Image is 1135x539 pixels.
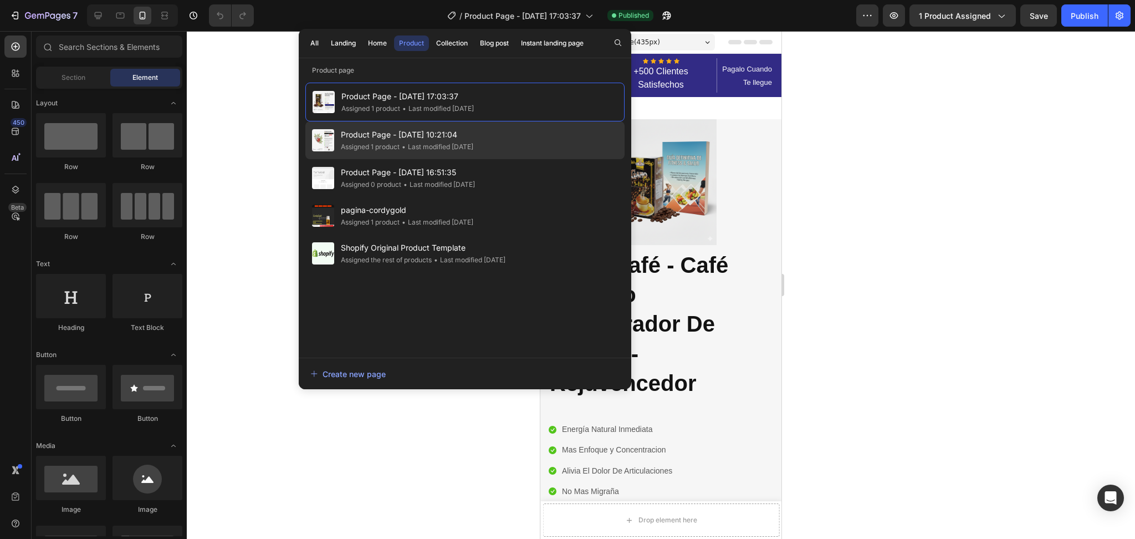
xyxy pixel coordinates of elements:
button: Instant landing page [516,35,589,51]
span: Product Page - [DATE] 16:51:35 [341,166,475,179]
span: Toggle open [165,255,182,273]
div: Publish [1071,10,1098,22]
p: Product page [299,65,631,76]
div: Assigned 1 product [341,141,400,152]
span: Toggle open [165,437,182,455]
div: Button [113,414,182,424]
div: Last modified [DATE] [401,179,475,190]
button: Blog post [475,35,514,51]
button: Home [363,35,392,51]
div: Row [113,162,182,172]
div: Last modified [DATE] [400,103,474,114]
div: Heading [36,323,106,333]
div: Product [399,38,424,48]
span: / [459,10,462,22]
input: Search Sections & Elements [36,35,182,58]
button: Publish [1061,4,1108,27]
span: Media [36,441,55,451]
div: Row [36,162,106,172]
div: Last modified [DATE] [432,255,505,266]
span: Layout [36,98,58,108]
button: Collection [431,35,473,51]
span: Toggle open [165,346,182,364]
span: • [402,218,406,226]
div: Button [36,414,106,424]
div: Create new page [310,368,386,380]
p: 7 [73,9,78,22]
div: Text Block [113,323,182,333]
button: Product [394,35,429,51]
span: Text [36,259,50,269]
div: Image [113,505,182,515]
div: Assigned 0 product [341,179,401,190]
span: Product Page - [DATE] 17:03:37 [464,10,581,22]
span: • [434,256,438,264]
div: Undo/Redo [209,4,254,27]
div: Last modified [DATE] [400,217,473,228]
button: Create new page [310,363,620,385]
div: Open Intercom Messenger [1097,485,1124,511]
div: Collection [436,38,468,48]
span: Toggle open [165,94,182,112]
div: Home [368,38,387,48]
span: Product Page - [DATE] 10:21:04 [341,128,473,141]
div: Image [36,505,106,515]
div: Row [36,232,106,242]
div: Last modified [DATE] [400,141,473,152]
span: Product Page - [DATE] 17:03:37 [341,90,474,103]
div: Landing [331,38,356,48]
div: All [310,38,319,48]
span: • [403,180,407,189]
span: Element [132,73,158,83]
span: Section [62,73,85,83]
div: Assigned 1 product [341,103,400,114]
button: 1 product assigned [909,4,1016,27]
div: Beta [8,203,27,212]
iframe: Design area [540,31,781,539]
div: Blog post [480,38,509,48]
span: Button [36,350,57,360]
span: • [402,104,406,113]
div: Assigned the rest of products [341,255,432,266]
button: 7 [4,4,83,27]
div: Assigned 1 product [341,217,400,228]
div: 450 [11,118,27,127]
span: Save [1030,11,1048,21]
span: 1 product assigned [919,10,991,22]
span: • [402,143,406,151]
div: Instant landing page [521,38,584,48]
span: pagina-cordygold [341,204,473,217]
button: All [305,35,324,51]
button: Landing [326,35,361,51]
span: Shopify Original Product Template [341,241,505,255]
span: Published [618,11,649,21]
button: Save [1020,4,1057,27]
div: Row [113,232,182,242]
